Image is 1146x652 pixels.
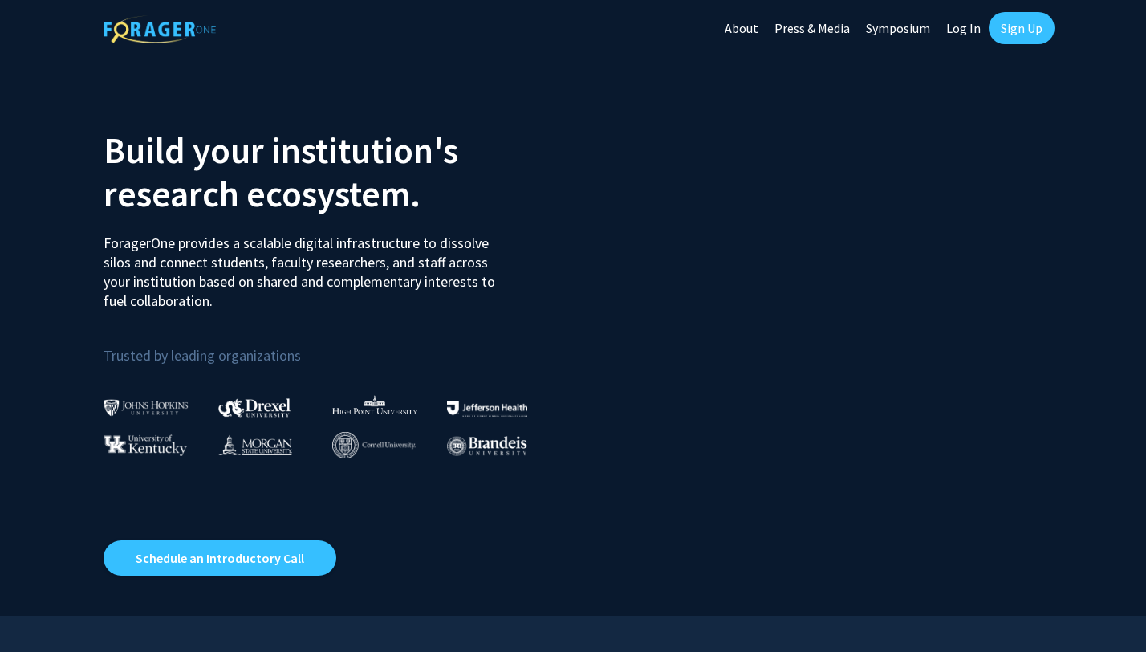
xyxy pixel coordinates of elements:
[104,399,189,416] img: Johns Hopkins University
[332,432,416,458] img: Cornell University
[104,324,561,368] p: Trusted by leading organizations
[332,395,417,414] img: High Point University
[104,540,336,576] a: Opens in a new tab
[218,434,292,455] img: Morgan State University
[447,401,527,416] img: Thomas Jefferson University
[104,15,216,43] img: ForagerOne Logo
[447,436,527,456] img: Brandeis University
[104,434,187,456] img: University of Kentucky
[104,128,561,215] h2: Build your institution's research ecosystem.
[989,12,1055,44] a: Sign Up
[218,398,291,417] img: Drexel University
[104,222,506,311] p: ForagerOne provides a scalable digital infrastructure to dissolve silos and connect students, fac...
